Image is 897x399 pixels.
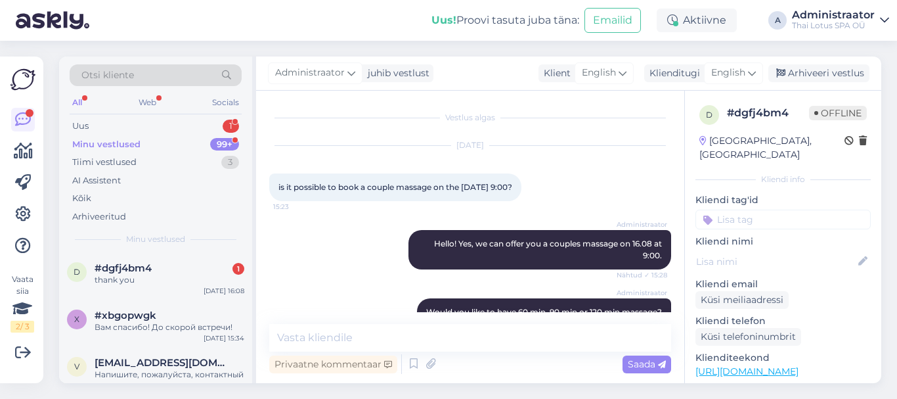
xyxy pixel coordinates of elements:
[768,11,787,30] div: A
[74,362,79,371] span: v
[431,14,456,26] b: Uus!
[209,94,242,111] div: Socials
[431,12,579,28] div: Proovi tasuta juba täna:
[809,106,867,120] span: Offline
[617,270,667,280] span: Nähtud ✓ 15:28
[695,210,871,229] input: Lisa tag
[126,233,185,245] span: Minu vestlused
[72,120,89,133] div: Uus
[275,66,345,80] span: Administraator
[695,235,871,248] p: Kliendi nimi
[95,310,156,321] span: #xbgopwgk
[81,68,134,82] span: Otsi kliente
[72,174,121,187] div: AI Assistent
[362,66,429,80] div: juhib vestlust
[628,358,666,370] span: Saada
[210,138,239,151] div: 99+
[11,67,35,92] img: Askly Logo
[699,134,844,162] div: [GEOGRAPHIC_DATA], [GEOGRAPHIC_DATA]
[617,288,667,298] span: Administraator
[695,174,871,185] div: Kliendi info
[695,328,801,346] div: Küsi telefoninumbrit
[696,254,856,269] input: Lisa nimi
[11,321,34,333] div: 2 / 3
[434,239,664,260] span: Hello! Yes, we can offer you a couples massage on 16.08 at 9:00.
[269,112,671,124] div: Vestlus algas
[232,263,244,275] div: 1
[273,202,322,212] span: 15:23
[538,66,571,80] div: Klient
[695,314,871,328] p: Kliendi telefon
[617,220,667,229] span: Administraator
[70,94,85,111] div: All
[204,286,244,296] div: [DATE] 16:08
[792,20,875,31] div: Thai Lotus SPA OÜ
[695,193,871,207] p: Kliendi tag'id
[74,267,80,277] span: d
[695,383,871,394] p: Vaata edasi ...
[584,8,641,33] button: Emailid
[269,356,397,373] div: Privaatne kommentaar
[72,138,141,151] div: Minu vestlused
[727,105,809,121] div: # dgfj4bm4
[136,94,159,111] div: Web
[72,192,91,205] div: Kõik
[792,10,875,20] div: Administraator
[582,66,616,80] span: English
[72,156,137,169] div: Tiimi vestlused
[711,66,745,80] span: English
[269,139,671,151] div: [DATE]
[72,210,126,223] div: Arhiveeritud
[223,120,239,133] div: 1
[644,66,700,80] div: Klienditugi
[95,321,244,333] div: Вам спасибо! До скорой встречи!
[695,365,799,377] a: [URL][DOMAIN_NAME]
[426,307,662,317] span: Would you like to have 60 min, 90 min or 120 min massage?
[706,110,712,120] span: d
[74,314,79,324] span: x
[278,182,512,192] span: is it possible to book a couple massage on the [DATE] 9:00?
[768,64,869,82] div: Arhiveeri vestlus
[657,9,737,32] div: Aktiivne
[95,274,244,286] div: thank you
[792,10,889,31] a: AdministraatorThai Lotus SPA OÜ
[221,156,239,169] div: 3
[95,369,244,392] div: Напишите, пожалуйста, контактный номер телефона.
[695,351,871,365] p: Klienditeekond
[95,357,231,369] span: viktorija24@inbox.lv
[695,277,871,291] p: Kliendi email
[204,333,244,343] div: [DATE] 15:34
[95,262,152,274] span: #dgfj4bm4
[695,291,789,309] div: Küsi meiliaadressi
[11,273,34,333] div: Vaata siia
